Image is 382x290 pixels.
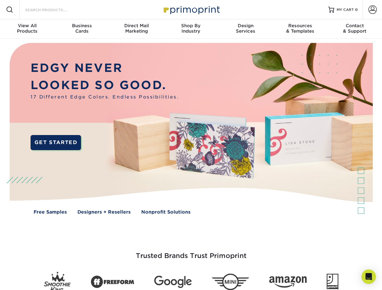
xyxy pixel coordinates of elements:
a: BusinessCards [54,19,109,39]
a: Direct MailMarketing [109,19,164,39]
a: DesignServices [218,19,273,39]
span: Business [54,23,109,28]
div: & Templates [273,23,327,34]
div: & Support [328,23,382,34]
a: Designers + Resellers [77,209,131,216]
span: 0 [355,8,358,12]
input: SEARCH PRODUCTS..... [24,6,83,13]
a: Nonprofit Solutions [141,209,191,216]
a: Contact& Support [328,19,382,39]
div: Industry [164,23,218,34]
img: Primoprint [161,3,221,16]
h3: Trusted Brands Trust Primoprint [14,237,368,267]
span: Contact [328,23,382,28]
div: Open Intercom Messenger [361,269,376,284]
span: Resources [273,23,327,28]
img: Goodwill [327,274,338,290]
img: Amazon [269,276,307,288]
span: 17 Different Edge Colors. Endless Possibilities. [31,94,179,101]
a: Free Samples [34,209,67,216]
span: Direct Mail [109,23,164,28]
div: Services [218,23,273,34]
div: Cards [54,23,109,34]
span: Shop By [164,23,218,28]
p: EDGY NEVER [31,60,179,77]
span: Design [218,23,273,28]
div: Marketing [109,23,164,34]
a: Resources& Templates [273,19,327,39]
a: GET STARTED [31,135,81,150]
img: Google [154,276,192,288]
a: Shop ByIndustry [164,19,218,39]
p: LOOKED SO GOOD. [31,77,179,94]
iframe: Google Customer Reviews [2,272,51,288]
span: MY CART [337,7,354,12]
